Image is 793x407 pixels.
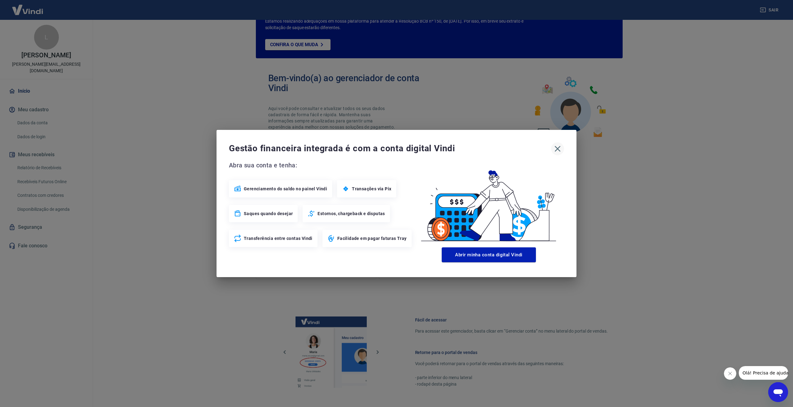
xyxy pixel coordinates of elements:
iframe: Mensagem da empresa [739,366,788,380]
span: Olá! Precisa de ajuda? [4,4,52,9]
span: Gestão financeira integrada é com a conta digital Vindi [229,142,551,155]
span: Estornos, chargeback e disputas [318,210,385,217]
span: Gerenciamento do saldo no painel Vindi [244,186,327,192]
span: Saques quando desejar [244,210,293,217]
span: Facilidade em pagar faturas Tray [337,235,407,241]
span: Transações via Pix [352,186,391,192]
button: Abrir minha conta digital Vindi [442,247,536,262]
iframe: Botão para abrir a janela de mensagens [768,382,788,402]
span: Transferência entre contas Vindi [244,235,313,241]
img: Good Billing [414,160,564,245]
iframe: Fechar mensagem [724,367,736,380]
span: Abra sua conta e tenha: [229,160,414,170]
